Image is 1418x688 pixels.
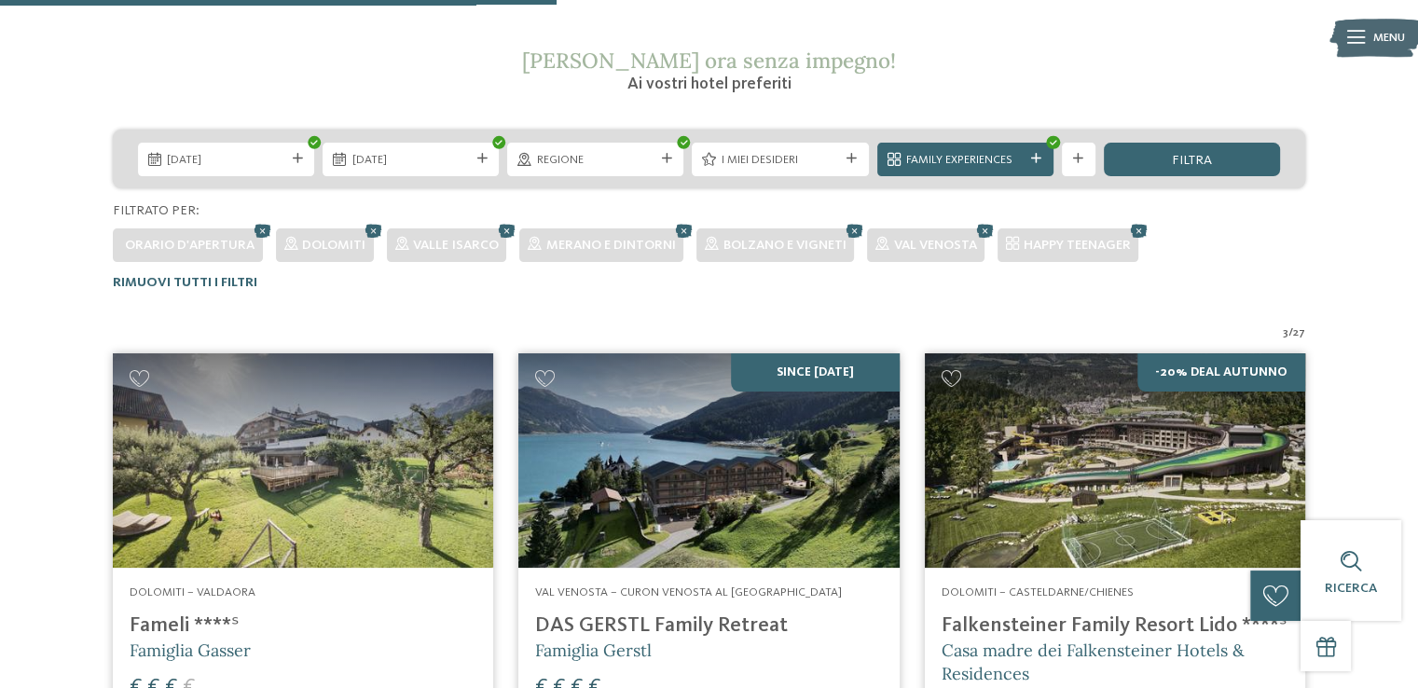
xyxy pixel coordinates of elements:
[723,239,846,252] span: Bolzano e vigneti
[113,204,200,217] span: Filtrato per:
[942,586,1134,599] span: Dolomiti – Casteldarne/Chienes
[942,613,1288,639] h4: Falkensteiner Family Resort Lido ****ˢ
[722,152,839,169] span: I miei desideri
[522,47,896,74] span: [PERSON_NAME] ora senza impegno!
[925,353,1305,568] img: Cercate un hotel per famiglie? Qui troverete solo i migliori!
[545,239,675,252] span: Merano e dintorni
[518,353,899,568] img: Cercate un hotel per famiglie? Qui troverete solo i migliori!
[537,152,654,169] span: Regione
[942,640,1245,684] span: Casa madre dei Falkensteiner Hotels & Residences
[1325,582,1377,595] span: Ricerca
[130,586,255,599] span: Dolomiti – Valdaora
[535,640,652,661] span: Famiglia Gerstl
[1023,239,1130,252] span: HAPPY TEENAGER
[893,239,976,252] span: Val Venosta
[1293,324,1305,341] span: 27
[113,276,257,289] span: Rimuovi tutti i filtri
[1172,154,1212,167] span: filtra
[1288,324,1293,341] span: /
[130,640,251,661] span: Famiglia Gasser
[413,239,498,252] span: Valle Isarco
[125,239,255,252] span: Orario d'apertura
[626,76,791,92] span: Ai vostri hotel preferiti
[535,613,882,639] h4: DAS GERSTL Family Retreat
[352,152,470,169] span: [DATE]
[906,152,1024,169] span: Family Experiences
[302,239,365,252] span: Dolomiti
[113,353,493,568] img: Cercate un hotel per famiglie? Qui troverete solo i migliori!
[1283,324,1288,341] span: 3
[167,152,284,169] span: [DATE]
[535,586,842,599] span: Val Venosta – Curon Venosta al [GEOGRAPHIC_DATA]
